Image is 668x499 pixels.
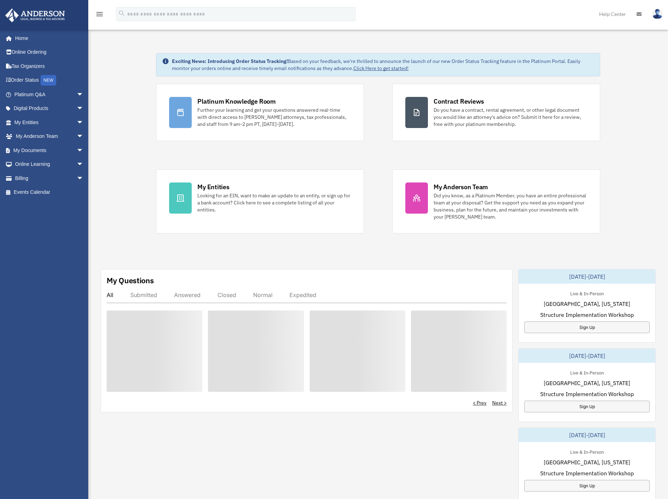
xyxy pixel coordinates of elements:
a: Order StatusNEW [5,73,94,88]
a: Next > [492,399,507,406]
span: Structure Implementation Workshop [540,311,634,319]
div: Do you have a contract, rental agreement, or other legal document you would like an attorney's ad... [434,106,587,128]
a: Contract Reviews Do you have a contract, rental agreement, or other legal document you would like... [392,84,600,141]
div: Further your learning and get your questions answered real-time with direct access to [PERSON_NAM... [197,106,351,128]
a: My Anderson Teamarrow_drop_down [5,129,94,144]
a: Click Here to get started! [353,65,408,71]
div: Live & In-Person [565,369,609,376]
a: Tax Organizers [5,59,94,73]
img: Anderson Advisors Platinum Portal [3,8,67,22]
a: My Entitiesarrow_drop_down [5,115,94,129]
a: Sign Up [524,401,650,412]
a: Events Calendar [5,185,94,199]
span: [GEOGRAPHIC_DATA], [US_STATE] [544,379,630,387]
div: Expedited [290,291,316,298]
i: menu [95,10,104,18]
div: My Entities [197,182,229,191]
span: arrow_drop_down [77,171,91,186]
div: My Anderson Team [434,182,488,191]
span: arrow_drop_down [77,143,91,158]
a: My Anderson Team Did you know, as a Platinum Member, you have an entire professional team at your... [392,169,600,233]
span: arrow_drop_down [77,101,91,116]
span: Structure Implementation Workshop [540,469,634,477]
a: Digital Productsarrow_drop_down [5,101,94,116]
a: Sign Up [524,321,650,333]
div: Platinum Knowledge Room [197,97,276,106]
a: Online Learningarrow_drop_down [5,157,94,172]
a: My Documentsarrow_drop_down [5,143,94,157]
a: menu [95,12,104,18]
a: Platinum Q&Aarrow_drop_down [5,87,94,101]
a: Online Ordering [5,45,94,59]
span: arrow_drop_down [77,87,91,102]
span: [GEOGRAPHIC_DATA], [US_STATE] [544,458,630,466]
div: [DATE]-[DATE] [519,349,655,363]
span: arrow_drop_down [77,157,91,172]
img: User Pic [652,9,663,19]
div: NEW [41,75,56,86]
div: All [107,291,113,298]
span: Structure Implementation Workshop [540,390,634,398]
a: Sign Up [524,480,650,492]
span: arrow_drop_down [77,129,91,144]
strong: Exciting News: Introducing Order Status Tracking! [172,58,288,64]
div: Live & In-Person [565,448,609,455]
div: [DATE]-[DATE] [519,269,655,284]
div: Looking for an EIN, want to make an update to an entity, or sign up for a bank account? Click her... [197,192,351,213]
i: search [118,10,126,17]
a: Home [5,31,91,45]
div: Answered [174,291,201,298]
a: My Entities Looking for an EIN, want to make an update to an entity, or sign up for a bank accoun... [156,169,364,233]
div: Contract Reviews [434,97,484,106]
div: My Questions [107,275,154,286]
span: arrow_drop_down [77,115,91,130]
div: [DATE]-[DATE] [519,428,655,442]
span: [GEOGRAPHIC_DATA], [US_STATE] [544,300,630,308]
a: Platinum Knowledge Room Further your learning and get your questions answered real-time with dire... [156,84,364,141]
a: Billingarrow_drop_down [5,171,94,185]
div: Closed [217,291,236,298]
div: Live & In-Person [565,289,609,297]
div: Based on your feedback, we're thrilled to announce the launch of our new Order Status Tracking fe... [172,58,594,72]
div: Did you know, as a Platinum Member, you have an entire professional team at your disposal? Get th... [434,192,587,220]
div: Normal [253,291,273,298]
div: Submitted [130,291,157,298]
a: < Prev [473,399,487,406]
